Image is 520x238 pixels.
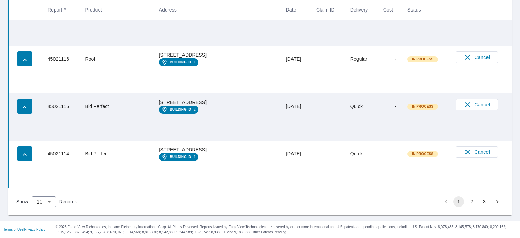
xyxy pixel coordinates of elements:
div: 10 [32,192,56,211]
span: In Process [408,57,437,62]
span: In Process [408,152,437,156]
div: Show 10 records [32,196,56,207]
p: © 2025 Eagle View Technologies, Inc. and Pictometry International Corp. All Rights Reserved. Repo... [56,224,517,235]
em: Building ID [170,60,191,64]
td: [DATE] [281,46,311,72]
span: Records [59,199,77,205]
a: Building ID1 [159,58,198,66]
td: [DATE] [281,141,311,167]
td: [DATE] [281,93,311,119]
div: [STREET_ADDRESS] [159,146,275,153]
td: 45021114 [42,141,80,167]
span: Cancel [463,148,491,156]
nav: pagination navigation [439,196,504,207]
span: In Process [408,104,437,109]
button: Cancel [456,51,498,63]
td: 45021116 [42,46,80,72]
p: | [3,228,45,232]
td: - [378,46,402,72]
a: Privacy Policy [24,228,45,231]
td: Bid Perfect [80,141,153,167]
button: Go to page 2 [466,196,477,207]
div: [STREET_ADDRESS] [159,99,275,106]
button: page 1 [453,196,464,207]
span: Cancel [463,101,491,109]
td: Bid Perfect [80,93,153,119]
td: Quick [345,93,378,119]
span: Show [16,199,28,205]
td: 45021115 [42,93,80,119]
em: Building ID [170,108,191,112]
button: Cancel [456,146,498,158]
span: Cancel [463,53,491,61]
div: [STREET_ADDRESS] [159,51,275,58]
td: Regular [345,46,378,72]
td: Roof [80,46,153,72]
button: Go to page 3 [479,196,490,207]
button: Go to next page [492,196,503,207]
button: Cancel [456,99,498,110]
a: Terms of Use [3,228,23,231]
em: Building ID [170,155,191,159]
td: Quick [345,141,378,167]
td: - [378,141,402,167]
td: - [378,93,402,119]
a: Building ID2 [159,106,198,114]
a: Building ID1 [159,153,198,161]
